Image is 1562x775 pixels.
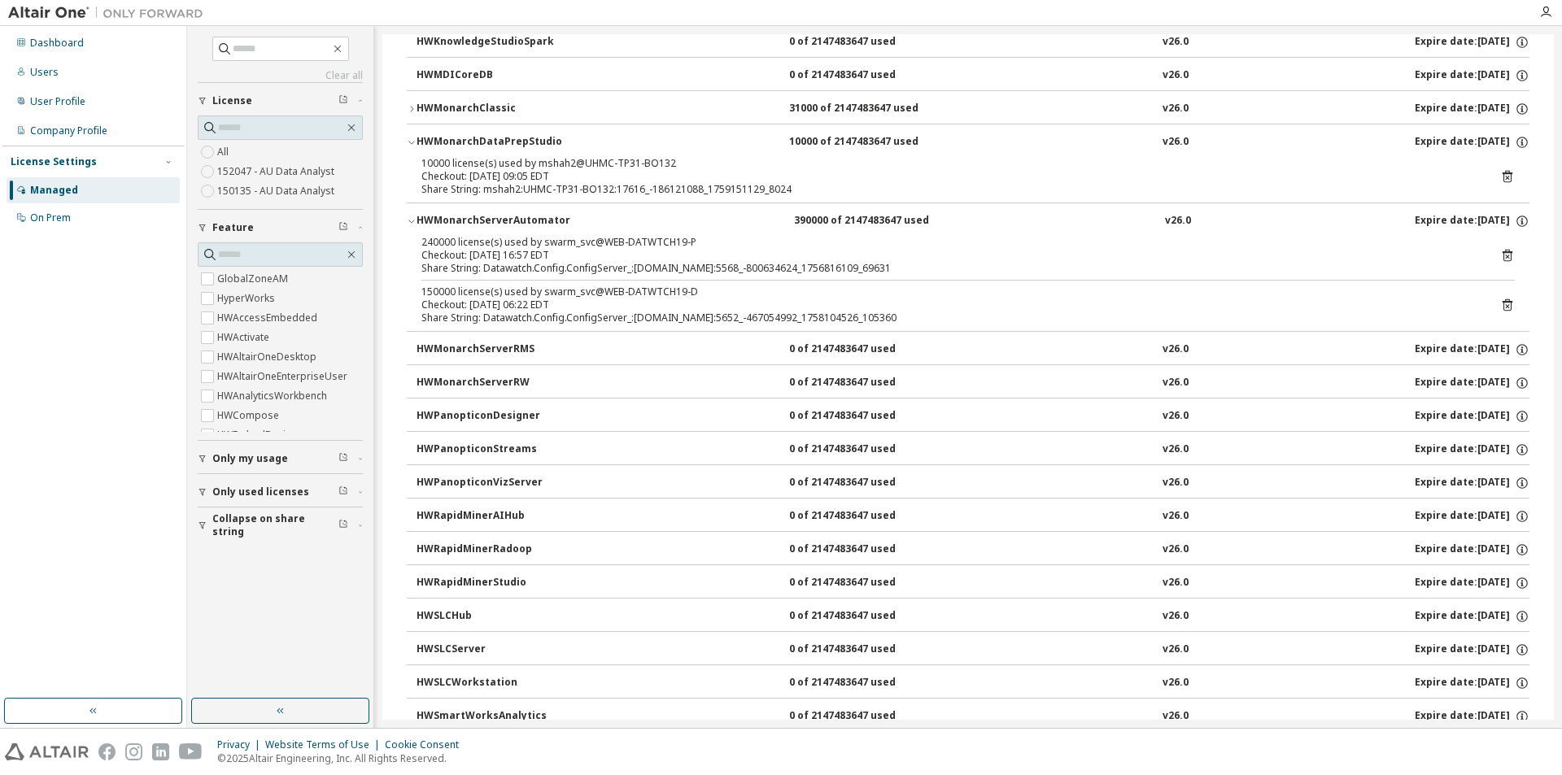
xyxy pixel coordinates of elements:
span: Clear filter [338,452,348,465]
button: HWSmartWorksAnalytics0 of 2147483647 usedv26.0Expire date:[DATE] [417,699,1529,734]
div: Company Profile [30,124,107,137]
div: 0 of 2147483647 used [789,642,936,657]
label: HWActivate [217,328,273,347]
p: © 2025 Altair Engineering, Inc. All Rights Reserved. [217,751,469,765]
div: Checkout: [DATE] 09:05 EDT [421,170,1476,183]
div: HWRapidMinerAIHub [417,509,563,524]
div: Expire date: [DATE] [1415,342,1529,357]
div: Expire date: [DATE] [1415,509,1529,524]
label: HWAccessEmbedded [217,308,321,328]
span: Collapse on share string [212,512,338,538]
div: HWMonarchServerRMS [417,342,563,357]
div: On Prem [30,211,71,224]
div: Managed [30,184,78,197]
div: Website Terms of Use [265,738,385,751]
div: Expire date: [DATE] [1415,442,1529,457]
label: HyperWorks [217,289,278,308]
div: Cookie Consent [385,738,469,751]
div: HWMonarchServerAutomator [417,214,570,229]
div: v26.0 [1163,342,1189,357]
div: HWRapidMinerRadoop [417,542,563,557]
div: v26.0 [1163,509,1189,524]
div: Expire date: [DATE] [1415,135,1529,150]
div: v26.0 [1163,709,1189,724]
div: Checkout: [DATE] 16:57 EDT [421,249,1476,262]
button: HWMDICoreDB0 of 2147483647 usedv26.0Expire date:[DATE] [417,58,1529,94]
div: v26.0 [1163,642,1189,657]
div: Expire date: [DATE] [1415,709,1529,724]
button: HWSLCHub0 of 2147483647 usedv26.0Expire date:[DATE] [417,599,1529,634]
div: v26.0 [1163,476,1189,490]
div: HWSLCWorkstation [417,676,563,690]
label: 150135 - AU Data Analyst [217,181,338,201]
label: HWAltairOneEnterpriseUser [217,367,351,386]
img: altair_logo.svg [5,743,89,760]
div: 0 of 2147483647 used [789,476,936,490]
div: 0 of 2147483647 used [789,509,936,524]
button: HWRapidMinerStudio0 of 2147483647 usedv26.0Expire date:[DATE] [417,565,1529,601]
button: Only used licenses [198,474,363,510]
div: v26.0 [1163,135,1189,150]
div: Expire date: [DATE] [1415,376,1529,390]
div: 0 of 2147483647 used [789,342,936,357]
span: Clear filter [338,485,348,499]
img: Altair One [8,5,212,21]
div: HWSLCServer [417,642,563,657]
div: 10000 license(s) used by mshah2@UHMC-TP31-BO132 [421,157,1476,170]
div: v26.0 [1163,376,1189,390]
button: HWRapidMinerAIHub0 of 2147483647 usedv26.0Expire date:[DATE] [417,499,1529,534]
div: Expire date: [DATE] [1415,642,1529,657]
button: License [198,83,363,119]
div: HWMDICoreDB [417,68,563,83]
div: v26.0 [1163,542,1189,557]
div: HWSmartWorksAnalytics [417,709,563,724]
div: Expire date: [DATE] [1415,214,1529,229]
div: 0 of 2147483647 used [789,576,936,590]
div: v26.0 [1163,609,1189,624]
div: 150000 license(s) used by swarm_svc@WEB-DATWTCH19-D [421,285,1476,298]
div: 0 of 2147483647 used [789,376,936,390]
img: youtube.svg [179,743,203,760]
label: HWEmbedBasic [217,425,294,445]
a: Clear all [198,69,363,82]
div: Expire date: [DATE] [1415,542,1529,557]
button: Collapse on share string [198,507,363,543]
div: 0 of 2147483647 used [789,442,936,457]
img: instagram.svg [125,743,142,760]
div: 240000 license(s) used by swarm_svc@WEB-DATWTCH19-P [421,236,1476,249]
img: linkedin.svg [152,743,169,760]
div: 10000 of 2147483647 used [789,135,936,150]
div: HWPanopticonVizServer [417,476,563,490]
div: 0 of 2147483647 used [789,542,936,557]
div: Share String: Datawatch.Config.ConfigServer_:[DOMAIN_NAME]:5568_-800634624_1756816109_69631 [421,262,1476,275]
label: 152047 - AU Data Analyst [217,162,338,181]
div: v26.0 [1165,214,1191,229]
label: HWAnalyticsWorkbench [217,386,330,406]
div: Expire date: [DATE] [1415,102,1529,116]
div: 31000 of 2147483647 used [789,102,936,116]
span: Feature [212,221,254,234]
label: HWAltairOneDesktop [217,347,320,367]
div: Share String: Datawatch.Config.ConfigServer_:[DOMAIN_NAME]:5652_-467054992_1758104526_105360 [421,311,1476,324]
div: 0 of 2147483647 used [789,676,936,690]
img: facebook.svg [98,743,116,760]
div: HWPanopticonDesigner [417,409,563,424]
button: HWSLCWorkstation0 of 2147483647 usedv26.0Expire date:[DATE] [417,665,1529,701]
div: v26.0 [1163,676,1189,690]
div: v26.0 [1163,68,1189,83]
div: v26.0 [1163,409,1189,424]
div: 0 of 2147483647 used [789,35,936,50]
button: HWRapidMinerRadoop0 of 2147483647 usedv26.0Expire date:[DATE] [417,532,1529,568]
div: Share String: mshah2:UHMC-TP31-BO132:17616_-186121088_1759151129_8024 [421,183,1476,196]
div: HWPanopticonStreams [417,442,563,457]
div: Expire date: [DATE] [1415,409,1529,424]
button: HWSLCServer0 of 2147483647 usedv26.0Expire date:[DATE] [417,632,1529,668]
div: Checkout: [DATE] 06:22 EDT [421,298,1476,311]
button: Only my usage [198,441,363,477]
span: Clear filter [338,221,348,234]
div: HWMonarchServerRW [417,376,563,390]
button: Feature [198,210,363,246]
div: Users [30,66,59,79]
div: v26.0 [1163,442,1189,457]
button: HWMonarchDataPrepStudio10000 of 2147483647 usedv26.0Expire date:[DATE] [407,124,1529,160]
